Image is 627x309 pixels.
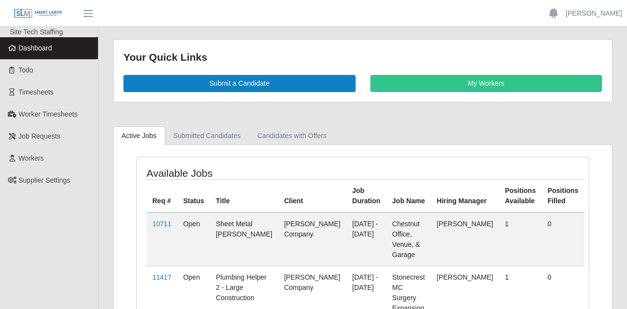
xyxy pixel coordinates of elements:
span: Todo [19,66,33,74]
span: Workers [19,154,44,162]
a: 11417 [152,273,171,281]
td: Open [177,213,210,266]
span: Supplier Settings [19,176,71,184]
th: Status [177,179,210,213]
span: Site Tech Staffing [10,28,63,36]
a: My Workers [370,75,603,92]
td: 1 [499,213,542,266]
td: [PERSON_NAME] [431,213,499,266]
span: Timesheets [19,88,54,96]
span: Dashboard [19,44,52,52]
th: Job Name [386,179,431,213]
th: Title [210,179,278,213]
span: Worker Timesheets [19,110,77,118]
a: Submitted Candidates [165,126,249,145]
th: Positions Available [499,179,542,213]
td: 0 [542,213,584,266]
th: Client [278,179,346,213]
th: Job Duration [346,179,386,213]
a: Active Jobs [113,126,165,145]
th: Hiring Manager [431,179,499,213]
a: Submit a Candidate [123,75,356,92]
div: Your Quick Links [123,49,602,65]
td: [PERSON_NAME] Company [278,213,346,266]
a: Candidates with Offers [249,126,335,145]
a: 10711 [152,220,171,228]
th: Positions Filled [542,179,584,213]
span: Job Requests [19,132,61,140]
th: Req # [146,179,177,213]
td: Sheet Metal [PERSON_NAME] [210,213,278,266]
img: SLM Logo [14,8,63,19]
a: [PERSON_NAME] [566,8,622,19]
h4: Available Jobs [146,167,318,179]
td: Chestnut Office, Venue, & Garage [386,213,431,266]
td: [DATE] - [DATE] [346,213,386,266]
